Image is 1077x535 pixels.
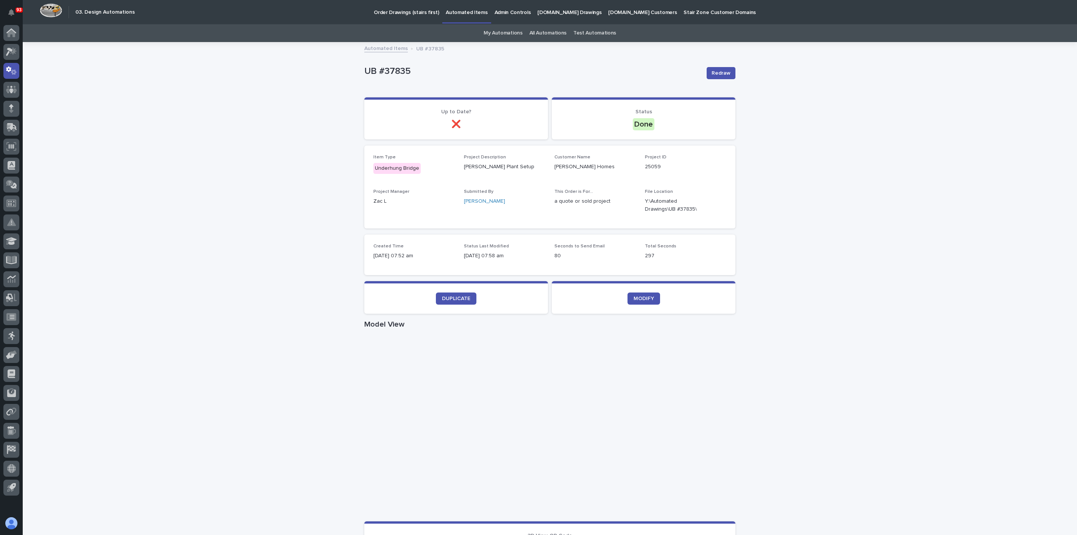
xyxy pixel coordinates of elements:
[373,197,455,205] p: Zac L
[17,7,22,13] p: 93
[484,24,523,42] a: My Automations
[554,163,636,171] p: [PERSON_NAME] Homes
[554,155,590,160] span: Customer Name
[373,244,404,249] span: Created Time
[441,109,471,114] span: Up to Date?
[707,67,735,79] button: Redraw
[373,120,539,129] p: ❌
[436,293,476,305] a: DUPLICATE
[373,163,421,174] div: Underhung Bridge
[645,189,673,194] span: File Location
[554,197,636,205] p: a quote or sold project
[645,155,666,160] span: Project ID
[635,109,652,114] span: Status
[554,252,636,260] p: 80
[364,66,701,77] p: UB #37835
[373,189,409,194] span: Project Manager
[464,163,545,171] p: [PERSON_NAME] Plant Setup
[645,244,676,249] span: Total Seconds
[554,189,593,194] span: This Order is For...
[529,24,567,42] a: All Automations
[364,320,735,329] h1: Model View
[645,252,726,260] p: 297
[40,3,62,17] img: Workspace Logo
[373,155,396,160] span: Item Type
[645,163,726,171] p: 25059
[3,515,19,531] button: users-avatar
[464,189,493,194] span: Submitted By
[364,332,735,521] iframe: Model View
[373,252,455,260] p: [DATE] 07:52 am
[464,155,506,160] span: Project Description
[573,24,616,42] a: Test Automations
[634,296,654,301] span: MODIFY
[633,118,654,130] div: Done
[75,9,135,16] h2: 03. Design Automations
[627,293,660,305] a: MODIFY
[712,69,730,77] span: Redraw
[464,244,509,249] span: Status Last Modified
[554,244,605,249] span: Seconds to Send Email
[3,5,19,20] button: Notifications
[442,296,470,301] span: DUPLICATE
[364,44,408,52] a: Automated Items
[9,9,19,21] div: Notifications93
[464,252,545,260] p: [DATE] 07:58 am
[464,197,505,205] a: [PERSON_NAME]
[416,44,444,52] p: UB #37835
[645,197,708,213] : Y:\Automated Drawings\UB #37835\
